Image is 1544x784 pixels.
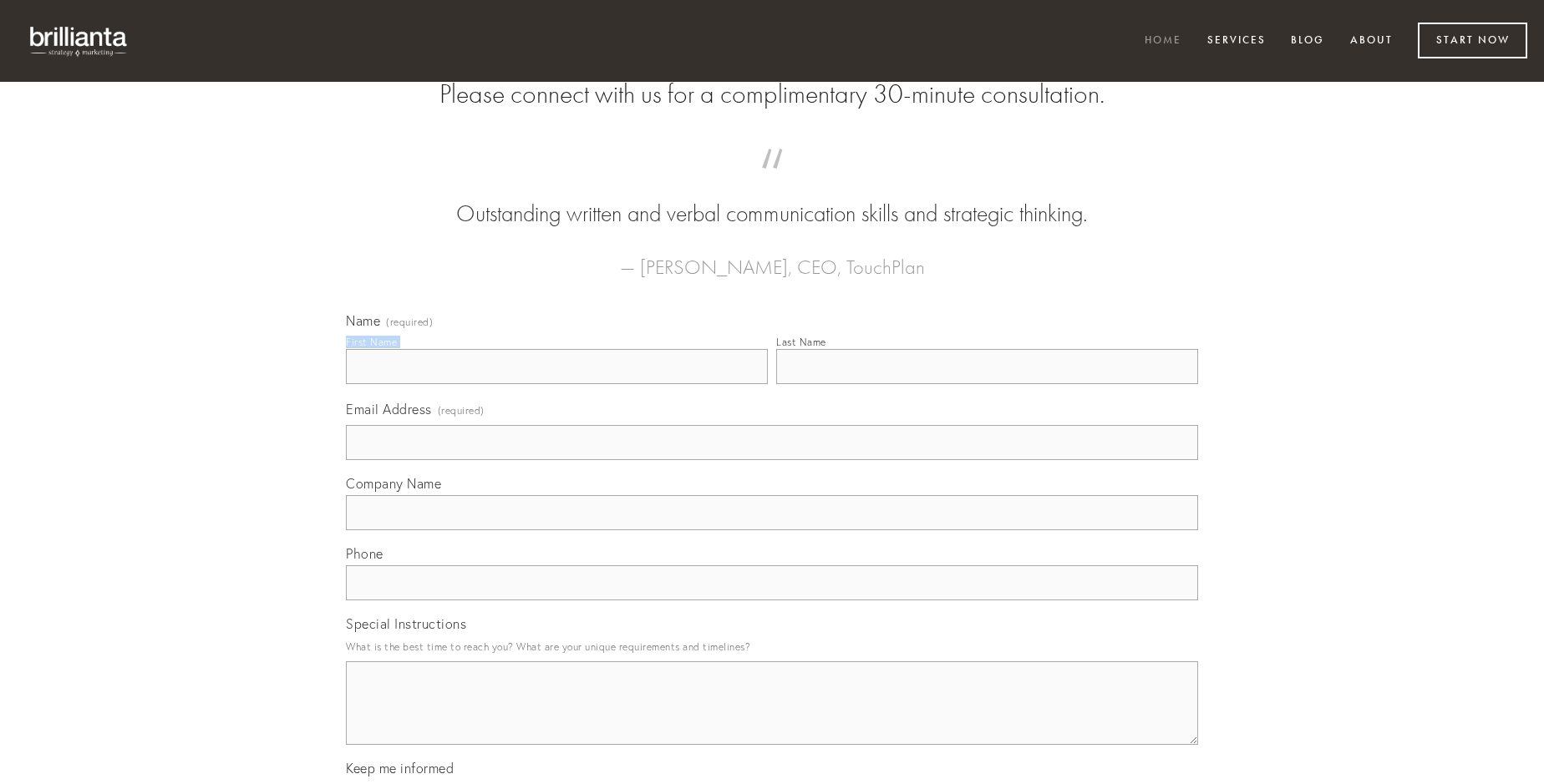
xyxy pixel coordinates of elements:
[1196,28,1277,55] a: Services
[346,312,380,329] span: Name
[346,78,1198,110] h2: Please connect with us for a complimentary 30-minute consultation.
[1134,28,1192,55] a: Home
[373,165,1171,198] span: “
[17,17,142,65] img: brillianta - research, strategy, marketing
[776,336,826,348] div: Last Name
[346,635,1198,658] p: What is the best time to reach you? What are your unique requirements and timelines?
[346,545,383,562] span: Phone
[386,317,433,327] span: (required)
[346,615,466,632] span: Special Instructions
[1339,28,1404,55] a: About
[373,230,1171,284] figcaption: — [PERSON_NAME], CEO, TouchPlan
[346,475,441,492] span: Company Name
[438,399,485,422] span: (required)
[1418,23,1527,58] a: Start Now
[346,336,397,348] div: First Name
[373,165,1171,230] blockquote: Outstanding written and verbal communication skills and strategic thinking.
[346,760,454,776] span: Keep me informed
[346,401,432,417] span: Email Address
[1280,28,1335,55] a: Blog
